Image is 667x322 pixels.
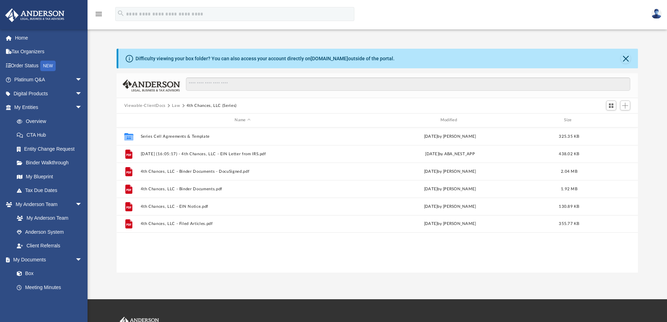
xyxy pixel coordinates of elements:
button: 4th Chances, LLC - Binder Documents.pdf [140,187,345,191]
div: grid [117,128,638,273]
img: Anderson Advisors Platinum Portal [3,8,67,22]
button: 4th Chances, LLC - Filed Articles.pdf [140,221,345,226]
a: Platinum Q&Aarrow_drop_down [5,73,93,87]
button: 4th Chances, LLC - EIN Notice.pdf [140,204,345,209]
a: Order StatusNEW [5,59,93,73]
div: [DATE] by [PERSON_NAME] [348,221,552,227]
i: menu [95,10,103,18]
input: Search files and folders [186,77,630,91]
a: Binder Walkthrough [10,156,93,170]
div: Modified [348,117,552,123]
a: Tax Due Dates [10,184,93,198]
i: search [117,9,125,17]
span: arrow_drop_down [75,73,89,87]
span: 130.89 KB [559,204,579,208]
span: 2.04 MB [561,169,577,173]
button: Series Cell Agreements & Template [140,134,345,139]
div: id [120,117,137,123]
div: Difficulty viewing your box folder? You can also access your account directly on outside of the p... [136,55,395,62]
a: My Entitiesarrow_drop_down [5,101,93,115]
div: NEW [40,61,56,71]
button: [DATE] (16:05:17) - 4th Chances, LLC - EIN Letter from IRS.pdf [140,152,345,156]
a: Forms Library [10,294,86,308]
a: [DOMAIN_NAME] [311,56,348,61]
span: 438.02 KB [559,152,579,156]
span: 325.35 KB [559,134,579,138]
div: [DATE] by [PERSON_NAME] [348,133,552,139]
div: [DATE] by [PERSON_NAME] [348,168,552,174]
a: Tax Organizers [5,45,93,59]
button: Add [620,101,631,110]
span: 1.92 MB [561,187,577,191]
a: Entity Change Request [10,142,93,156]
span: 355.77 KB [559,222,579,226]
button: Close [621,54,631,63]
a: My Documentsarrow_drop_down [5,253,89,267]
span: arrow_drop_down [75,87,89,101]
a: Client Referrals [10,239,89,253]
button: Switch to Grid View [606,101,617,110]
a: Home [5,31,93,45]
button: 4th Chances, LLC (Series) [187,103,237,109]
span: arrow_drop_down [75,101,89,115]
a: Anderson System [10,225,89,239]
span: arrow_drop_down [75,253,89,267]
a: Meeting Minutes [10,280,89,294]
div: id [586,117,635,123]
span: arrow_drop_down [75,197,89,212]
div: [DATE] by ABA_NEST_APP [348,151,552,157]
button: Viewable-ClientDocs [124,103,166,109]
a: Box [10,267,86,281]
div: Size [555,117,583,123]
button: 4th Chances, LLC - Binder Documents - DocuSigned.pdf [140,169,345,174]
a: CTA Hub [10,128,93,142]
a: Digital Productsarrow_drop_down [5,87,93,101]
img: User Pic [651,9,662,19]
a: My Blueprint [10,170,89,184]
a: menu [95,13,103,18]
div: Name [140,117,345,123]
div: [DATE] by [PERSON_NAME] [348,203,552,210]
a: My Anderson Team [10,211,86,225]
a: My Anderson Teamarrow_drop_down [5,197,89,211]
button: Law [172,103,180,109]
a: Overview [10,114,93,128]
div: [DATE] by [PERSON_NAME] [348,186,552,192]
